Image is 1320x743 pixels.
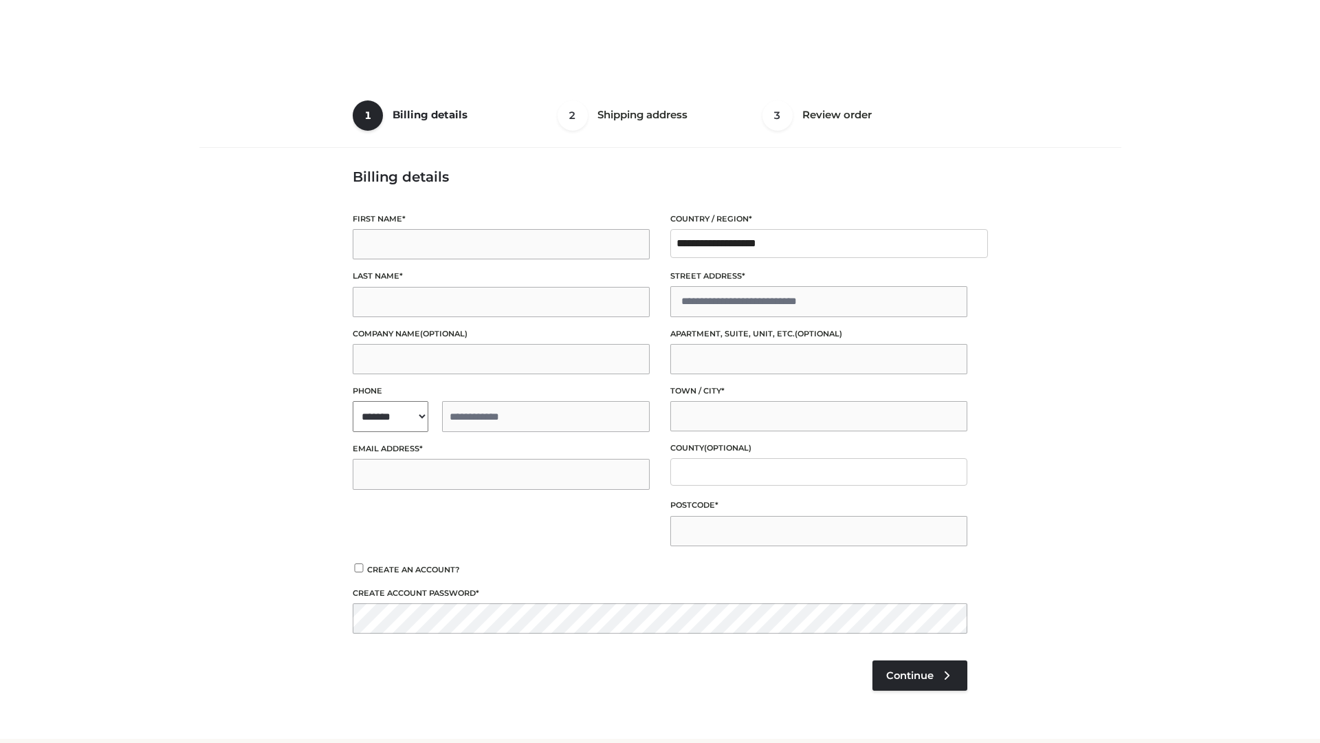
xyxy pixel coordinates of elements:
span: 2 [558,100,588,131]
label: Company name [353,327,650,341]
input: Create an account? [353,563,365,572]
label: Postcode [670,499,967,512]
label: Phone [353,385,650,398]
label: County [670,442,967,455]
label: Email address [353,442,650,455]
label: Town / City [670,385,967,398]
span: (optional) [420,329,467,338]
label: Create account password [353,587,967,600]
span: (optional) [795,329,842,338]
a: Continue [872,660,967,691]
span: Continue [886,669,934,682]
span: Review order [802,108,872,121]
label: Street address [670,270,967,283]
label: Country / Region [670,213,967,226]
span: 3 [762,100,793,131]
span: (optional) [704,443,751,453]
span: Create an account? [367,565,460,574]
label: First name [353,213,650,226]
label: Last name [353,270,650,283]
span: Billing details [393,108,467,121]
span: Shipping address [597,108,687,121]
h3: Billing details [353,169,967,185]
label: Apartment, suite, unit, etc. [670,327,967,341]
span: 1 [353,100,383,131]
